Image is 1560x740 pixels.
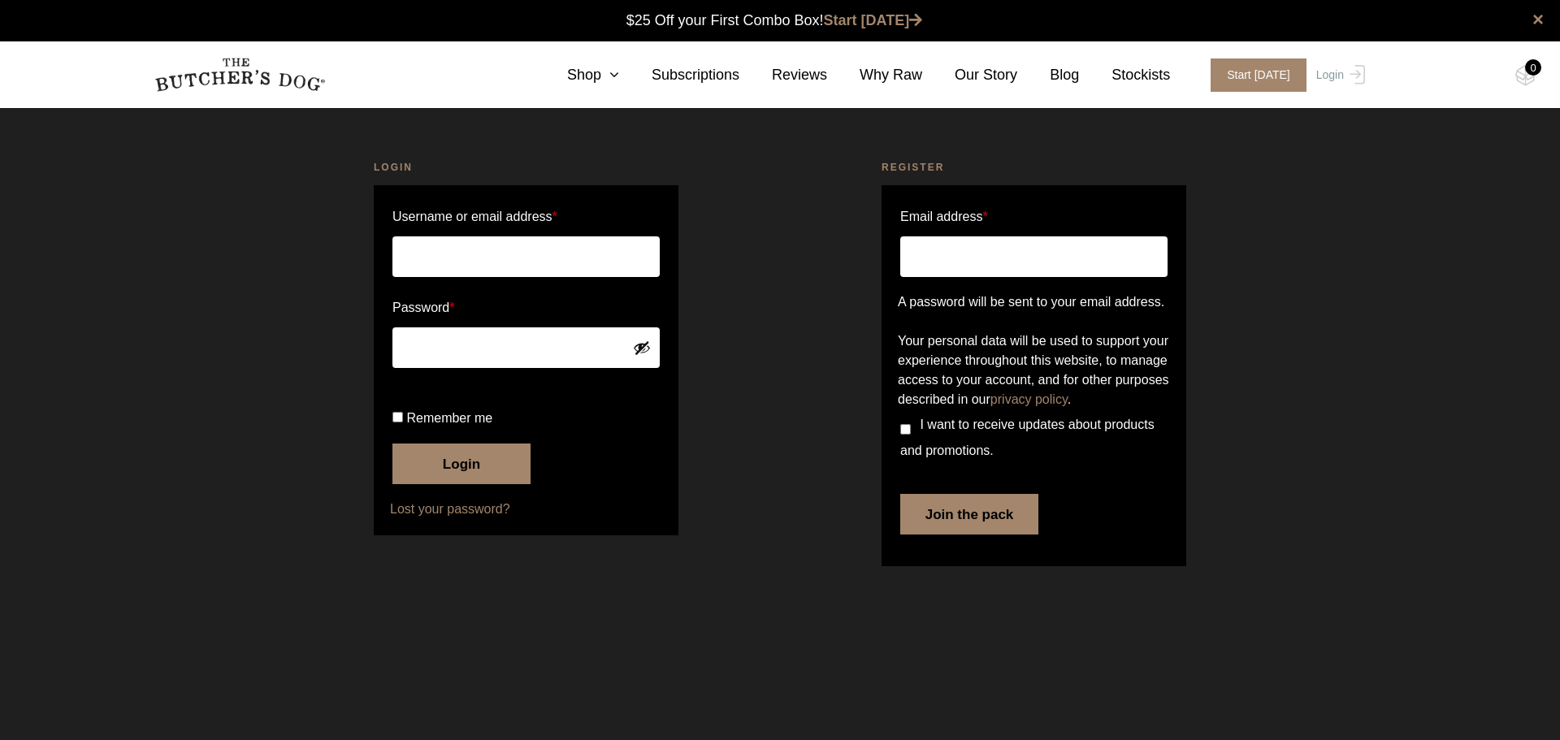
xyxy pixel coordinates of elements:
button: Show password [633,339,651,357]
label: Password [392,295,660,321]
input: Remember me [392,412,403,422]
input: I want to receive updates about products and promotions. [900,424,911,435]
a: Blog [1017,64,1079,86]
p: A password will be sent to your email address. [898,292,1170,312]
a: close [1532,10,1544,29]
a: Our Story [922,64,1017,86]
button: Join the pack [900,494,1038,534]
a: Shop [535,64,619,86]
span: I want to receive updates about products and promotions. [900,418,1155,457]
a: Reviews [739,64,827,86]
h2: Login [374,159,678,175]
a: Why Raw [827,64,922,86]
a: Start [DATE] [824,12,923,28]
div: 0 [1525,59,1541,76]
a: Subscriptions [619,64,739,86]
a: Lost your password? [390,500,662,519]
span: Remember me [406,411,492,425]
img: TBD_Cart-Empty.png [1515,65,1536,86]
label: Username or email address [392,204,660,230]
a: privacy policy [990,392,1068,406]
button: Login [392,444,531,484]
p: Your personal data will be used to support your experience throughout this website, to manage acc... [898,331,1170,409]
a: Start [DATE] [1194,58,1312,92]
label: Email address [900,204,988,230]
a: Login [1312,58,1365,92]
span: Start [DATE] [1211,58,1306,92]
h2: Register [882,159,1186,175]
a: Stockists [1079,64,1170,86]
